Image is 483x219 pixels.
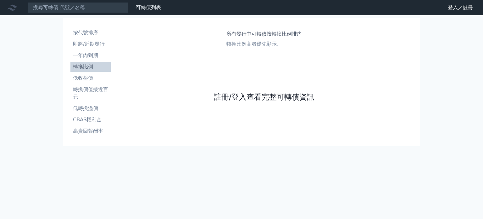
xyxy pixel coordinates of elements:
input: 搜尋可轉債 代號／名稱 [28,2,128,13]
a: 高賣回報酬率 [70,126,111,136]
a: 低收盤價 [70,73,111,83]
li: 轉換比例 [70,63,111,71]
p: 轉換比例高者優先顯示。 [226,40,302,48]
a: 轉換比例 [70,62,111,72]
a: 即將/近期發行 [70,39,111,49]
a: CBAS權利金 [70,115,111,125]
a: 低轉換溢價 [70,103,111,113]
li: CBAS權利金 [70,116,111,124]
li: 即將/近期發行 [70,40,111,48]
a: 按代號排序 [70,28,111,38]
li: 按代號排序 [70,29,111,37]
li: 轉換價值接近百元 [70,86,111,101]
li: 一年內到期 [70,52,111,59]
a: 登入／註冊 [443,3,478,13]
li: 低收盤價 [70,74,111,82]
a: 註冊/登入查看完整可轉債資訊 [214,92,314,102]
li: 低轉換溢價 [70,105,111,112]
a: 可轉債列表 [136,4,161,10]
a: 轉換價值接近百元 [70,84,111,102]
h1: 所有發行中可轉債按轉換比例排序 [226,30,302,38]
li: 高賣回報酬率 [70,127,111,135]
a: 一年內到期 [70,50,111,61]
